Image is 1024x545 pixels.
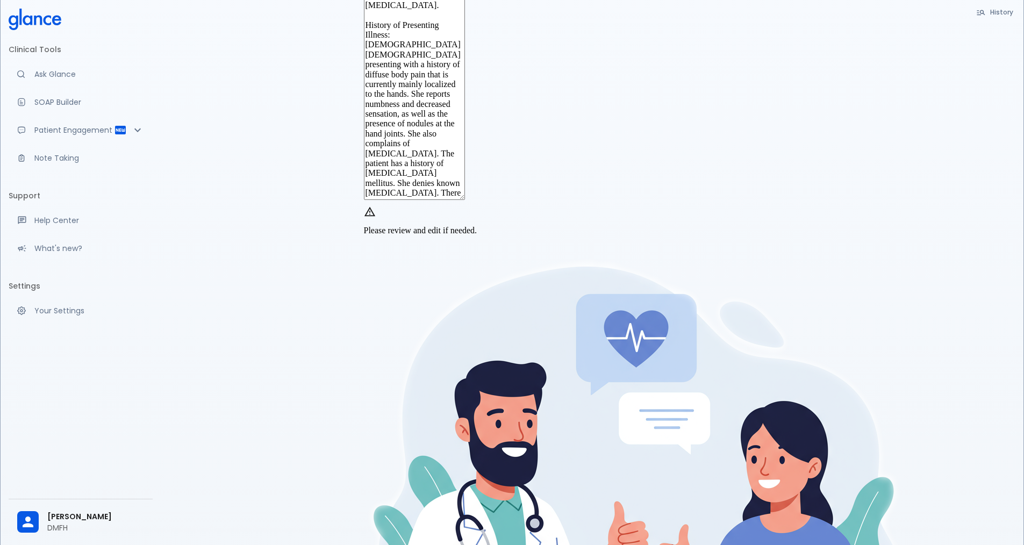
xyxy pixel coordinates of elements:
li: Settings [9,273,153,299]
p: Help Center [34,215,144,226]
p: SOAP Builder [34,97,144,107]
div: Please review and edit if needed. [364,221,822,240]
a: Docugen: Compose a clinical documentation in seconds [9,90,153,114]
a: Manage your settings [9,299,153,322]
div: Recent updates and feature releases [9,236,153,260]
p: Ask Glance [34,69,144,80]
span: [PERSON_NAME] [47,511,144,522]
p: DMFH [47,522,144,533]
li: Clinical Tools [9,37,153,62]
a: Advanced note-taking [9,146,153,170]
div: Patient Reports & Referrals [9,118,153,142]
div: [PERSON_NAME]DMFH [9,504,153,541]
a: Moramiz: Find ICD10AM codes instantly [9,62,153,86]
p: Note Taking [34,153,144,163]
li: Support [9,183,153,209]
button: History [971,4,1020,20]
p: Your Settings [34,305,144,316]
p: Patient Engagement [34,125,114,135]
a: Get help from our support team [9,209,153,232]
p: What's new? [34,243,144,254]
